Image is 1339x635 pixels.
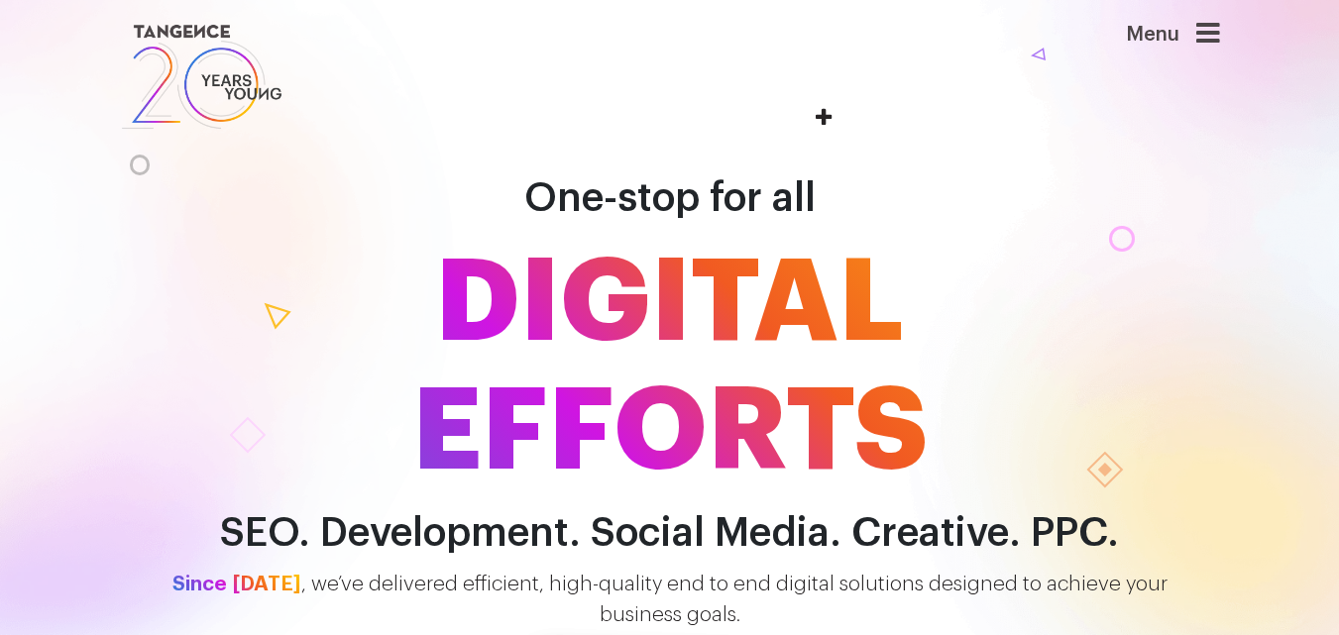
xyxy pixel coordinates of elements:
[172,574,301,594] span: Since [DATE]
[105,239,1235,496] span: DIGITAL EFFORTS
[120,20,284,134] img: logo SVG
[105,570,1235,631] p: , we’ve delivered efficient, high-quality end to end digital solutions designed to achieve your b...
[524,178,816,218] span: One-stop for all
[105,511,1235,556] h2: SEO. Development. Social Media. Creative. PPC.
